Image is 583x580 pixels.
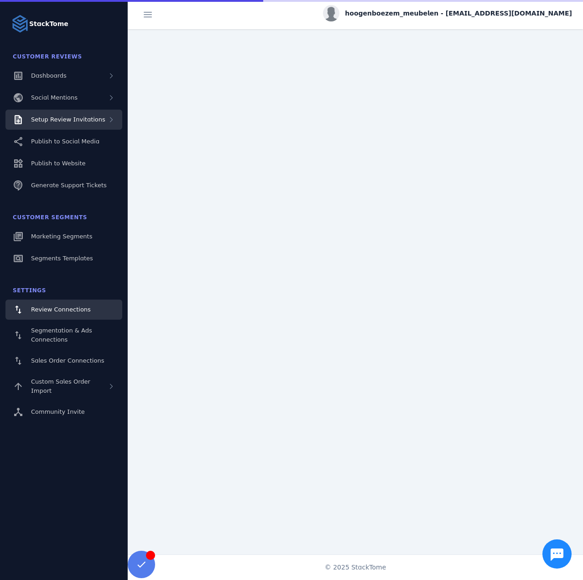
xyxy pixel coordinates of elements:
[31,138,99,145] span: Publish to Social Media
[29,19,68,29] strong: StackTome
[31,233,92,240] span: Marketing Segments
[5,300,122,320] a: Review Connections
[13,214,87,221] span: Customer Segments
[345,9,572,18] span: hoogenboezem_meubelen - [EMAIL_ADDRESS][DOMAIN_NAME]
[5,351,122,371] a: Sales Order Connections
[5,153,122,174] a: Publish to Website
[13,53,82,60] span: Customer Reviews
[323,5,339,21] img: profile.jpg
[5,248,122,269] a: Segments Templates
[31,255,93,262] span: Segments Templates
[5,132,122,152] a: Publish to Social Media
[31,357,104,364] span: Sales Order Connections
[31,408,85,415] span: Community Invite
[323,5,572,21] button: hoogenboezem_meubelen - [EMAIL_ADDRESS][DOMAIN_NAME]
[31,94,78,101] span: Social Mentions
[31,160,85,167] span: Publish to Website
[13,287,46,294] span: Settings
[5,227,122,247] a: Marketing Segments
[325,563,386,572] span: © 2025 StackTome
[11,15,29,33] img: Logo image
[31,378,90,394] span: Custom Sales Order Import
[31,72,67,79] span: Dashboards
[31,327,92,343] span: Segmentation & Ads Connections
[5,175,122,195] a: Generate Support Tickets
[5,402,122,422] a: Community Invite
[5,322,122,349] a: Segmentation & Ads Connections
[31,306,91,313] span: Review Connections
[31,182,107,189] span: Generate Support Tickets
[31,116,105,123] span: Setup Review Invitations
